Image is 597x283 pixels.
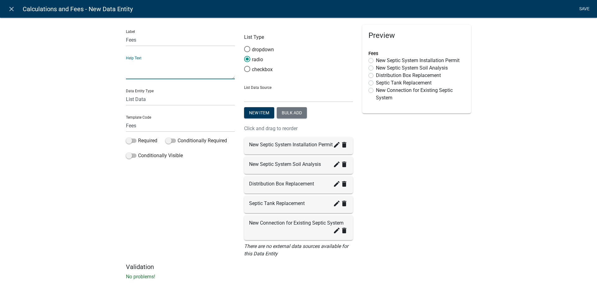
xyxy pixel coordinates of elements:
[244,243,348,257] i: There are no external data sources available for this Data Entity
[126,263,471,271] h5: Validation
[8,5,15,13] i: close
[249,200,348,207] div: Septic Tank Replacement
[126,152,183,159] label: Conditionally Visible
[244,46,274,53] label: dropdown
[249,180,348,188] div: Distribution Box Replacement
[340,141,348,148] i: delete
[376,87,465,102] label: New Connection for Existing Septic System
[23,3,133,15] span: Calculations and Fees - New Data Entity
[249,161,348,168] div: New Septic System Soil Analysis
[376,57,460,64] label: New Septic System Installation Permit
[368,31,465,40] h5: Preview
[244,34,353,41] p: List Type
[126,137,157,144] label: Required
[368,52,378,56] label: Fees
[340,227,348,234] i: delete
[249,141,348,148] div: New Septic System Installation Permit
[340,161,348,168] i: delete
[333,180,340,188] i: create
[244,107,274,118] button: New item
[376,79,432,87] label: Septic Tank Replacement
[333,200,340,207] i: create
[126,273,471,281] p: No problems!
[376,72,441,79] label: Distribution Box Replacement
[333,161,340,168] i: create
[244,56,263,63] label: radio
[333,227,340,234] i: create
[376,64,448,72] label: New Septic System Soil Analysis
[340,180,348,188] i: delete
[244,66,273,73] label: checkbox
[576,3,592,15] a: Save
[244,125,353,132] p: Click and drag to reorder
[333,141,340,148] i: create
[249,219,348,227] div: New Connection for Existing Septic System
[340,200,348,207] i: delete
[165,137,227,144] label: Conditionally Required
[277,107,307,118] button: Bulk add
